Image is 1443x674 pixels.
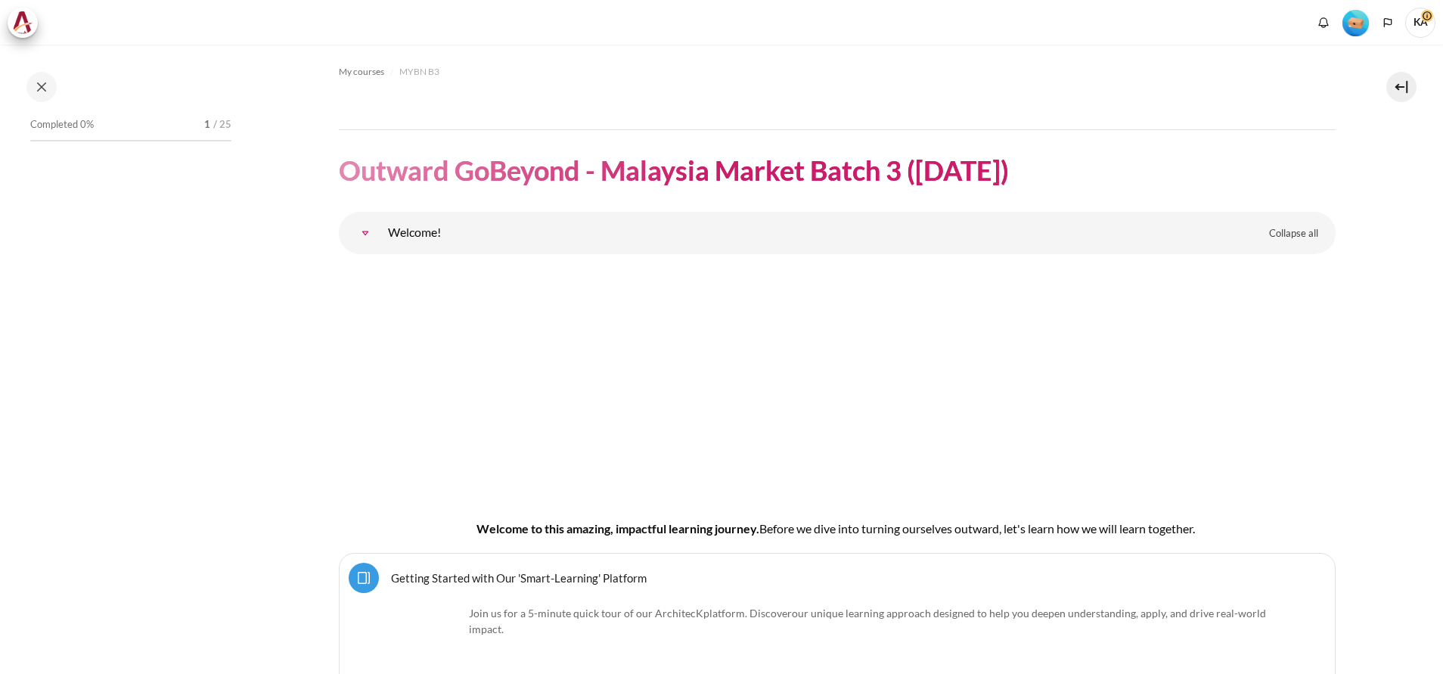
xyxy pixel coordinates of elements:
[213,117,231,132] span: / 25
[469,607,1266,635] span: .
[204,117,210,132] span: 1
[1405,8,1435,38] a: User menu
[399,65,439,79] span: MYBN B3
[350,218,380,248] a: Welcome!
[339,63,384,81] a: My courses
[339,60,1336,84] nav: Navigation bar
[30,117,94,132] span: Completed 0%
[1342,10,1369,36] img: Level #1
[30,114,231,157] a: Completed 0% 1 / 25
[391,570,647,585] a: Getting Started with Our 'Smart-Learning' Platform
[1312,11,1335,34] div: Show notification window with no new notifications
[399,63,439,81] a: MYBN B3
[1336,8,1375,36] a: Level #1
[339,153,1009,188] h1: Outward GoBeyond - Malaysia Market Batch 3 ([DATE])
[469,607,1266,635] span: our unique learning approach designed to help you deepen understanding, apply, and drive real-wor...
[767,521,1195,536] span: efore we dive into turning ourselves outward, let's learn how we will learn together.
[387,520,1287,538] h4: Welcome to this amazing, impactful learning journey.
[1376,11,1399,34] button: Languages
[1269,226,1318,241] span: Collapse all
[12,11,33,34] img: Architeck
[388,605,1286,637] p: Join us for a 5-minute quick tour of our ArchitecK platform. Discover
[1258,221,1330,247] a: Collapse all
[1405,8,1435,38] span: KA
[339,65,384,79] span: My courses
[1342,8,1369,36] div: Level #1
[759,521,767,536] span: B
[8,8,45,38] a: Architeck Architeck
